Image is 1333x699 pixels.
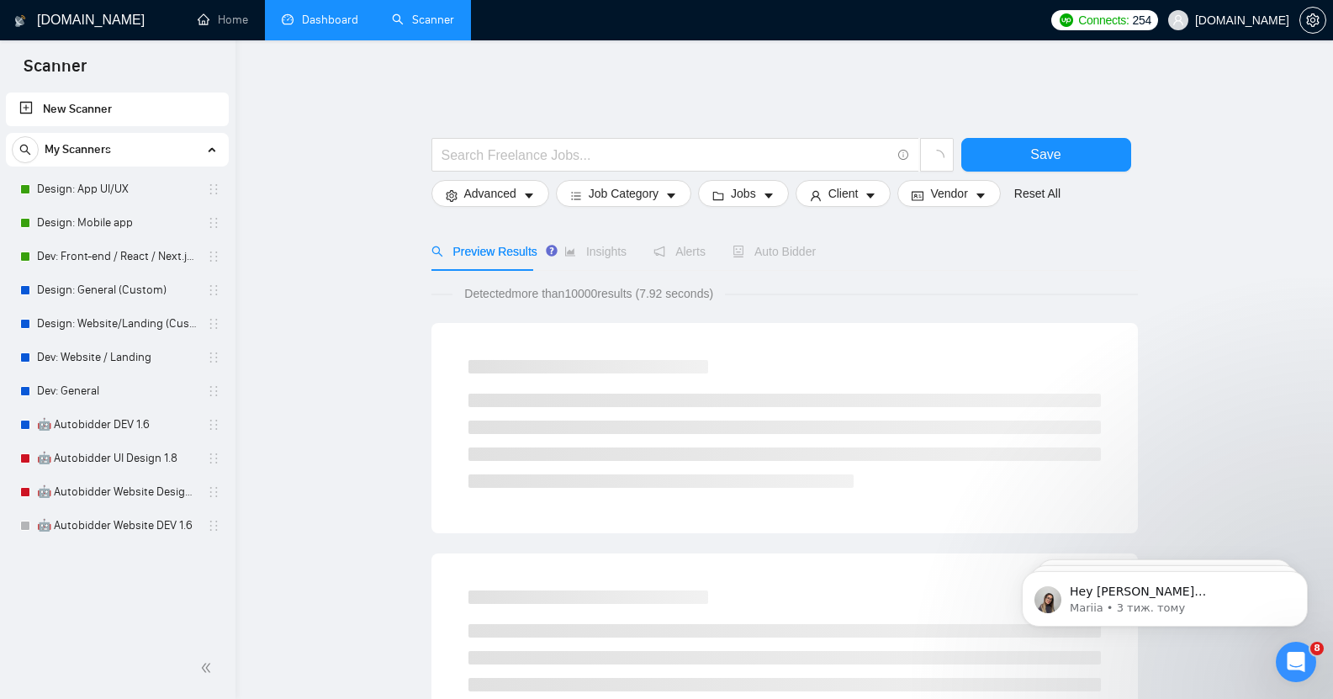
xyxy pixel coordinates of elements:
[431,245,537,258] span: Preview Results
[13,144,38,156] span: search
[207,351,220,364] span: holder
[37,509,197,543] a: 🤖 Autobidder Website DEV 1.6
[207,216,220,230] span: holder
[37,206,197,240] a: Design: Mobile app
[712,189,724,202] span: folder
[570,189,582,202] span: bars
[198,13,248,27] a: homeHome
[464,184,516,203] span: Advanced
[810,189,822,202] span: user
[207,384,220,398] span: holder
[442,145,891,166] input: Search Freelance Jobs...
[37,442,197,475] a: 🤖 Autobidder UI Design 1.8
[37,341,197,374] a: Dev: Website / Landing
[653,246,665,257] span: notification
[865,189,876,202] span: caret-down
[200,659,217,676] span: double-left
[207,452,220,465] span: holder
[6,133,229,543] li: My Scanners
[431,180,549,207] button: settingAdvancedcaret-down
[1299,7,1326,34] button: setting
[37,240,197,273] a: Dev: Front-end / React / Next.js / WebGL / GSAP
[1172,14,1184,26] span: user
[898,150,909,161] span: info-circle
[564,245,627,258] span: Insights
[6,93,229,126] li: New Scanner
[14,8,26,34] img: logo
[1078,11,1129,29] span: Connects:
[10,54,100,89] span: Scanner
[1014,184,1061,203] a: Reset All
[1276,642,1316,682] iframe: Intercom live chat
[1030,144,1061,165] span: Save
[665,189,677,202] span: caret-down
[564,246,576,257] span: area-chart
[1060,13,1073,27] img: upwork-logo.png
[897,180,1000,207] button: idcardVendorcaret-down
[207,283,220,297] span: holder
[1299,13,1326,27] a: setting
[698,180,789,207] button: folderJobscaret-down
[19,93,215,126] a: New Scanner
[961,138,1131,172] button: Save
[763,189,775,202] span: caret-down
[912,189,923,202] span: idcard
[431,246,443,257] span: search
[733,245,816,258] span: Auto Bidder
[392,13,454,27] a: searchScanner
[37,475,197,509] a: 🤖 Autobidder Website Design 1.8
[37,172,197,206] a: Design: App UI/UX
[37,408,197,442] a: 🤖 Autobidder DEV 1.6
[653,245,706,258] span: Alerts
[1310,642,1324,655] span: 8
[12,136,39,163] button: search
[37,307,197,341] a: Design: Website/Landing (Custom)
[523,189,535,202] span: caret-down
[207,485,220,499] span: holder
[207,183,220,196] span: holder
[796,180,891,207] button: userClientcaret-down
[556,180,691,207] button: barsJob Categorycaret-down
[452,284,725,303] span: Detected more than 10000 results (7.92 seconds)
[446,189,458,202] span: setting
[207,317,220,331] span: holder
[207,519,220,532] span: holder
[589,184,659,203] span: Job Category
[930,184,967,203] span: Vendor
[45,133,111,167] span: My Scanners
[929,150,944,165] span: loading
[975,189,987,202] span: caret-down
[207,250,220,263] span: holder
[828,184,859,203] span: Client
[1133,11,1151,29] span: 254
[207,418,220,432] span: holder
[997,536,1333,654] iframe: Intercom notifications повідомлення
[544,243,559,258] div: Tooltip anchor
[37,273,197,307] a: Design: General (Custom)
[731,184,756,203] span: Jobs
[282,13,358,27] a: dashboardDashboard
[1300,13,1325,27] span: setting
[37,374,197,408] a: Dev: General
[733,246,744,257] span: robot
